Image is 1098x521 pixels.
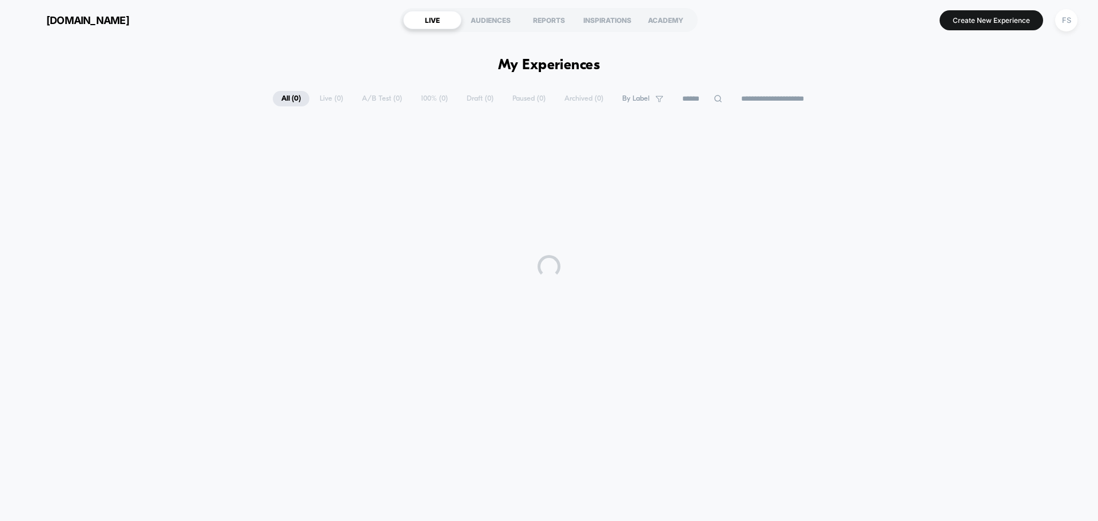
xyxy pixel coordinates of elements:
div: REPORTS [520,11,578,29]
div: AUDIENCES [462,11,520,29]
div: LIVE [403,11,462,29]
span: All ( 0 ) [273,91,309,106]
button: [DOMAIN_NAME] [17,11,133,29]
div: FS [1055,9,1077,31]
span: [DOMAIN_NAME] [46,14,129,26]
span: By Label [622,94,650,103]
h1: My Experiences [498,57,600,74]
div: INSPIRATIONS [578,11,636,29]
button: FS [1052,9,1081,32]
button: Create New Experience [940,10,1043,30]
div: ACADEMY [636,11,695,29]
